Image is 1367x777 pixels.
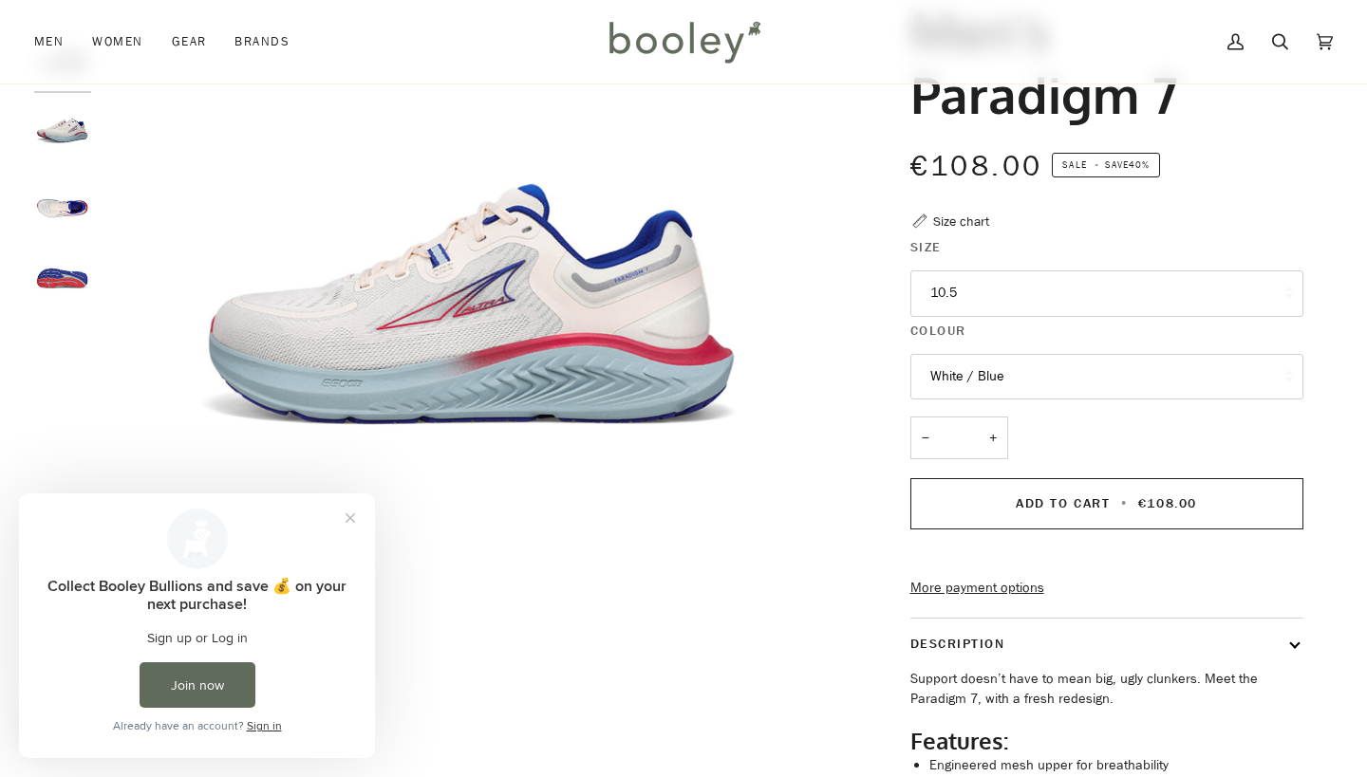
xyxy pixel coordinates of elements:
button: 10.5 [910,270,1303,317]
img: Altra Men's Paradigm 7 White / Blue - Booley Galway [34,105,91,162]
span: Brands [234,32,290,51]
img: Altra Men's Paradigm 7 White / Blue - Booley Galway [34,178,91,235]
li: Engineered mesh upper for breathability [929,755,1303,776]
p: Support doesn’t have to mean big, ugly clunkers. Meet the Paradigm 7, with a fresh redesign. [910,669,1303,710]
span: 40% [1129,157,1150,172]
span: €108.00 [1138,494,1197,512]
span: Add to Cart [1016,494,1110,512]
iframe: Loyalty program pop-up with offers and actions [19,493,375,758]
div: Size chart [933,212,989,231]
button: White / Blue [910,354,1303,400]
button: Description [910,619,1303,669]
h2: Features: [910,727,1303,755]
button: − [910,416,941,459]
span: €108.00 [910,147,1043,186]
span: Save [1052,153,1160,177]
em: • [1090,157,1105,172]
span: Gear [172,32,207,51]
span: Men [34,32,64,51]
button: + [978,416,1008,459]
button: Add to Cart • €108.00 [910,478,1303,529]
span: Women [92,32,142,51]
span: Size [910,237,942,257]
a: More payment options [910,578,1303,599]
input: Quantity [910,416,1008,459]
img: Booley [601,14,767,69]
span: Colour [910,321,966,341]
span: Sale [1062,157,1086,172]
img: Altra Men's Paradigm 7 White / Blue - Booley Galway [34,250,91,307]
span: • [1115,494,1133,512]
